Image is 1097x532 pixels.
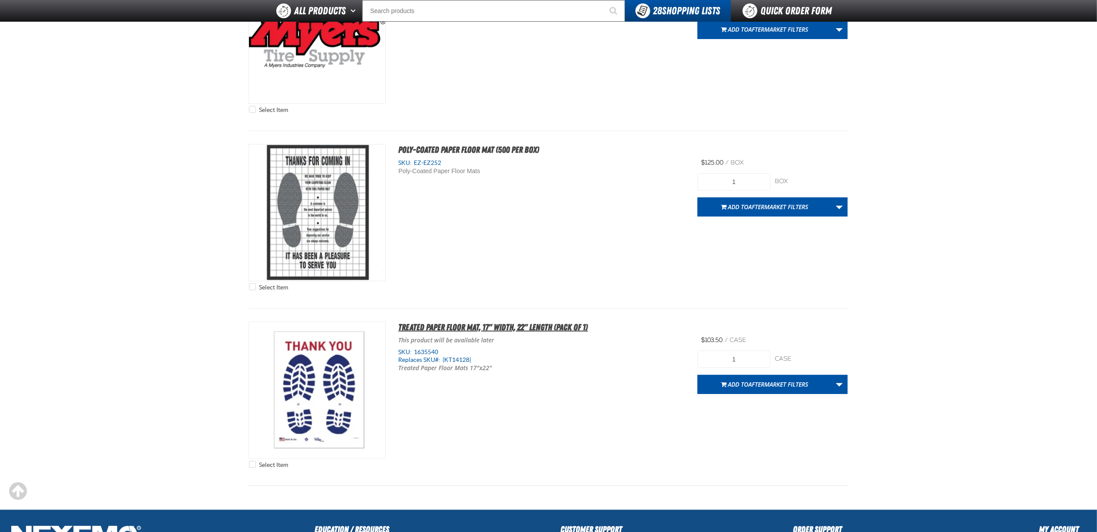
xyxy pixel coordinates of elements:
span: 1635540 [412,348,439,355]
span: box [730,159,743,166]
span: Shopping Lists [653,5,720,17]
input: Product Quantity [697,351,770,368]
span: All Products [295,3,346,19]
label: Select Item [249,283,288,292]
div: SKU: [399,348,685,356]
a: More Actions [831,20,848,39]
strong: 28 [653,5,662,17]
span: Add to [728,25,808,33]
span: AFTERMARKET FILTERS [748,25,808,33]
div: Replaces SKU#: [399,356,685,364]
a: More Actions [831,197,848,217]
span: AFTERMARKET FILTERS [748,380,808,388]
p: Treated Paper Floor Mats 17"x22" [399,364,570,372]
: View Details of the Treated Paper Floor Mat, 17" Width, 22" Length (Pack of 1) [249,322,385,458]
span: |KT14128| [441,356,472,363]
span: AFTERMARKET FILTERS [748,203,808,211]
div: case [775,355,848,363]
span: $103.50 [701,336,723,344]
a: Poly-Coated Paper Floor Mat (500 per box) [399,144,540,155]
span: $125.00 [701,159,724,166]
input: Select Item [249,461,256,468]
a: More Actions [831,375,848,394]
div: Poly-Coated Paper Floor Mats [399,167,570,175]
span: case [730,336,746,344]
a: Treated Paper Floor Mat, 17" Width, 22" Length (Pack of 1) [399,322,588,332]
img: Poly-Coated Paper Floor Mat (500 per box) [249,144,385,281]
span: Add to [728,203,808,211]
p: This product will be available later [399,336,685,345]
span: / [725,159,729,166]
input: Product Quantity [697,173,770,190]
span: / [724,336,728,344]
: View Details of the Poly-Coated Paper Floor Mat (500 per box) [249,144,385,281]
label: Select Item [249,461,288,469]
button: Add toAFTERMARKET FILTERS [697,197,832,217]
span: EZ-EZ252 [412,159,442,166]
button: Add toAFTERMARKET FILTERS [697,375,832,394]
img: Treated Paper Floor Mat, 17" Width, 22" Length (Pack of 1) [249,322,385,458]
button: Add toAFTERMARKET FILTERS [697,20,832,39]
input: Select Item [249,106,256,113]
label: Select Item [249,106,288,114]
div: box [775,177,848,186]
div: SKU: [399,159,685,167]
span: Add to [728,380,808,388]
div: Scroll to the top [9,482,28,501]
input: Select Item [249,283,256,290]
